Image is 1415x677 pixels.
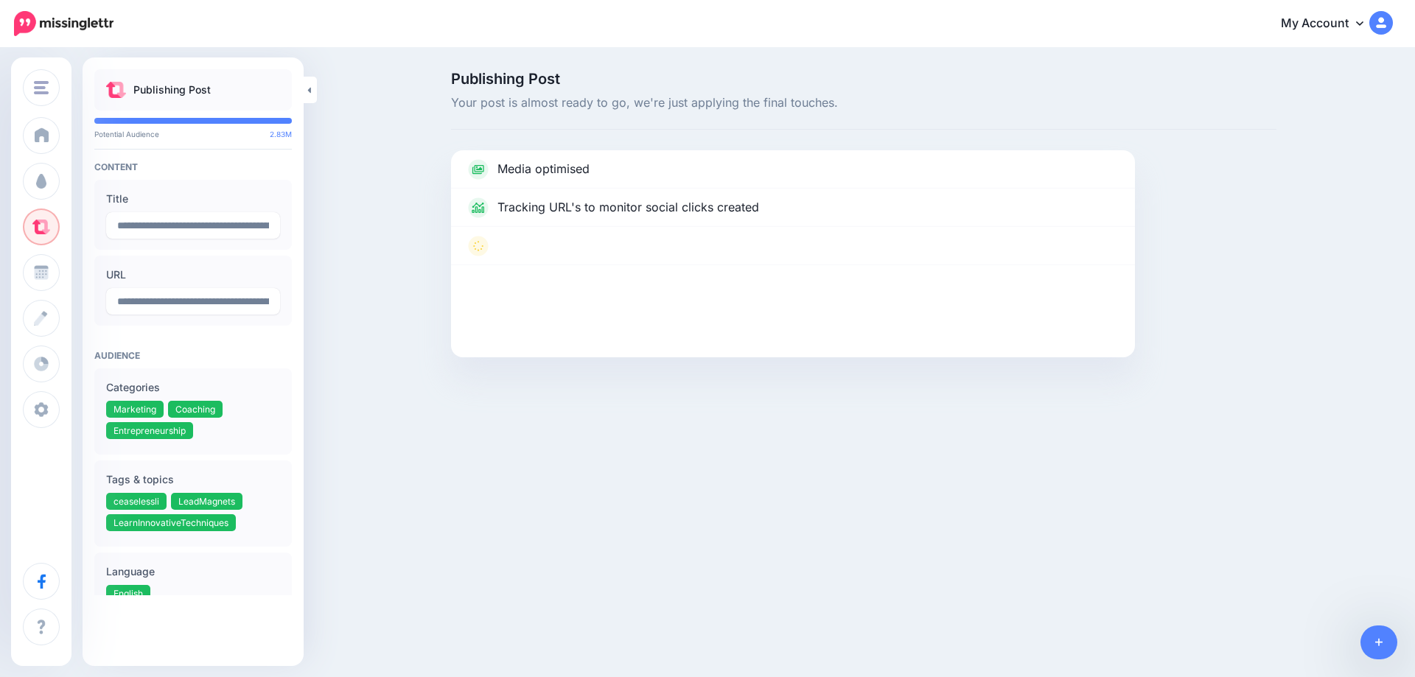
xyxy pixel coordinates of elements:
[178,496,235,507] span: LeadMagnets
[34,81,49,94] img: menu.png
[1266,6,1393,42] a: My Account
[94,130,292,138] p: Potential Audience
[451,71,1276,86] span: Publishing Post
[497,160,590,179] p: Media optimised
[113,425,186,436] span: Entrepreneurship
[106,190,280,208] label: Title
[94,161,292,172] h4: Content
[133,81,211,99] p: Publishing Post
[270,130,292,138] span: 2.83M
[451,94,1276,113] span: Your post is almost ready to go, we're just applying the final touches.
[113,588,143,599] span: English
[106,471,280,488] label: Tags & topics
[113,517,228,528] span: LearnInnovativeTechniques
[94,350,292,361] h4: Audience
[106,266,280,284] label: URL
[106,563,280,580] label: Language
[113,496,159,507] span: ceaselessli
[106,379,280,396] label: Categories
[14,11,113,36] img: Missinglettr
[497,198,759,217] p: Tracking URL's to monitor social clicks created
[106,82,126,98] img: curate.png
[175,404,215,415] span: Coaching
[113,404,156,415] span: Marketing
